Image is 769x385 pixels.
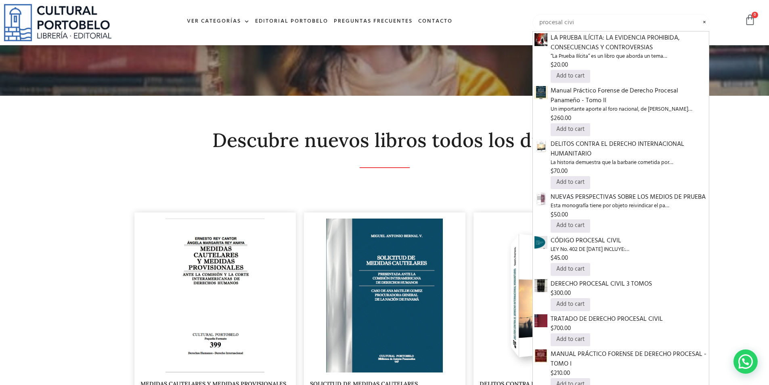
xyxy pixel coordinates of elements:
[534,194,547,204] a: NUEVAS PERSPECTIVAS SOBRE LOS MEDIOS DE PRUEBA
[744,14,756,26] a: 0
[551,86,708,105] span: Manual Práctico Forense de Derecho Procesal Panameño - Tomo II
[551,166,554,176] span: $
[490,219,618,372] img: 978-84-19580-52-8
[551,210,554,220] span: $
[534,34,547,45] a: LA PRUEBA ILÍCITA: LA EVIDENCIA PROHIBIDA, CONSECUENCIAS Y CONTROVERSIAS
[551,236,708,246] span: CÓDIGO PROCESAL CIVIL
[551,324,554,333] span: $
[534,33,547,46] img: 81Xhe+lqSeL._SY466_
[551,202,708,210] span: Esta monografía tiene por objeto reivindicar el pa…
[551,298,591,311] a: Add to cart: “DERECHO PROCESAL CIVIL 3 TOMOS”
[551,33,708,53] span: LA PRUEBA ILÍCITA: LA EVIDENCIA PROHIBIDA, CONSECUENCIAS Y CONTROVERSIAS
[551,349,708,369] span: MANUAL PRÁCTICO FORENSE DE DERECHO PROCESAL - TOMO I
[534,192,547,205] img: 978-84-19045-94-2
[551,314,708,333] a: TRATADO DE DERECHO PROCESAL CIVIL$700.00
[551,60,568,70] bdi: 20.00
[534,279,547,292] img: D_NQ_NP_2X_805022-MLV49627243936_042022-F
[551,60,554,70] span: $
[534,280,547,291] a: DERECHO PROCESAL CIVIL 3 TOMOS
[551,210,568,220] bdi: 50.00
[326,219,443,372] img: BA_147-2.png
[551,279,708,289] span: DERECHO PROCESAL CIVIL 3 TOMOS
[534,316,547,326] a: TRATADO DE DERECHO PROCESAL CIVIL
[534,87,547,98] a: Manual Práctico Forense de Derecho Procesal Panameño - Tomo II
[534,236,547,249] img: CODIGO 00 PORTADA PROCESAL CIVIL _Mesa de trabajo 1
[551,139,708,176] a: DELITOS CONTRA EL DERECHO INTERNACIONAL HUMANITARIOLa historia demuestra que la barbarie cometida...
[252,13,331,30] a: Editorial Portobelo
[534,351,547,361] a: MANUAL PRÁCTICO FORENSE DE DERECHO PROCESAL - TOMO I
[166,219,265,372] img: 399-1.png
[551,333,591,346] a: Add to cart: “TRATADO DE DERECHO PROCESAL CIVIL”
[551,246,708,254] span: LEY No. 402 DE [DATE] INCLUYE:…
[551,70,591,83] a: Add to cart: “LA PRUEBA ILÍCITA: LA EVIDENCIA PROHIBIDA, CONSECUENCIAS Y CONTROVERSIAS”
[551,349,708,378] a: MANUAL PRÁCTICO FORENSE DE DERECHO PROCESAL - TOMO I$210.00
[551,236,708,263] a: CÓDIGO PROCESAL CIVILLEY No. 402 DE [DATE] INCLUYE:…$45.00
[551,166,568,176] bdi: 70.00
[551,279,708,298] a: DERECHO PROCESAL CIVIL 3 TOMOS$300.00
[551,114,571,123] bdi: 260.00
[534,141,547,151] a: DELITOS CONTRA EL DERECHO INTERNACIONAL HUMANITARIO
[532,14,710,31] input: Búsqueda
[184,13,252,30] a: Ver Categorías
[551,314,708,324] span: TRATADO DE DERECHO PROCESAL CIVIL
[551,324,571,333] bdi: 700.00
[551,263,591,276] a: Add to cart: “CÓDIGO PROCESAL CIVIL”
[534,139,547,152] img: 978-84-19580-52-8
[534,237,547,248] a: CÓDIGO PROCESAL CIVIL
[551,219,591,232] a: Add to cart: “NUEVAS PERSPECTIVAS SOBRE LOS MEDIOS DE PRUEBA”
[551,368,554,378] span: $
[551,192,708,202] span: NUEVAS PERSPECTIVAS SOBRE LOS MEDIOS DE PRUEBA
[752,12,758,18] span: 0
[551,53,708,61] span: “La Prueba Ilícita” es un libro que aborda un tema…
[551,139,708,159] span: DELITOS CONTRA EL DERECHO INTERNACIONAL HUMANITARIO
[551,86,708,123] a: Manual Práctico Forense de Derecho Procesal Panameño - Tomo IIUn importante aporte al foro nacion...
[551,176,591,189] a: Add to cart: “DELITOS CONTRA EL DERECHO INTERNACIONAL HUMANITARIO”
[415,13,455,30] a: Contacto
[551,288,571,298] bdi: 300.00
[551,368,570,378] bdi: 210.00
[551,253,554,263] span: $
[551,288,554,298] span: $
[534,314,547,327] img: 10-000-0462
[534,349,547,362] img: img20230818_12562648
[551,105,708,114] span: Un importante aporte al foro nacional, de [PERSON_NAME]…
[551,253,568,263] bdi: 45.00
[551,123,591,136] a: Add to cart: “Manual Práctico Forense de Derecho Procesal Panameño - Tomo II”
[551,114,554,123] span: $
[551,192,708,219] a: NUEVAS PERSPECTIVAS SOBRE LOS MEDIOS DE PRUEBAEsta monografía tiene por objeto reivindicar el pa…...
[534,86,547,99] img: Manual Tomo 2
[134,130,635,151] h2: Descubre nuevos libros todos los días
[551,159,708,167] span: La historia demuestra que la barbarie cometida por…
[551,33,708,70] a: LA PRUEBA ILÍCITA: LA EVIDENCIA PROHIBIDA, CONSECUENCIAS Y CONTROVERSIAS“La Prueba Ilícita” es un...
[331,13,415,30] a: Preguntas frecuentes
